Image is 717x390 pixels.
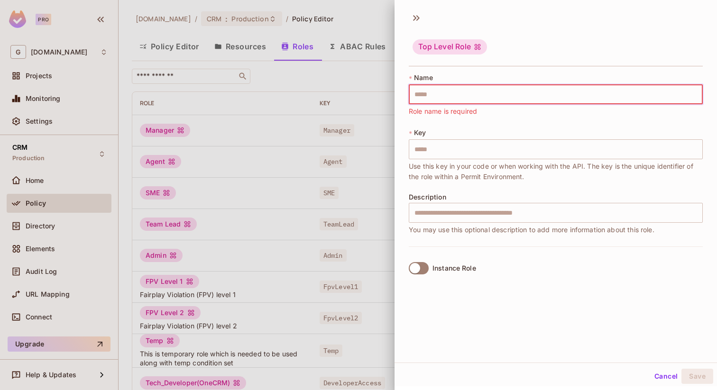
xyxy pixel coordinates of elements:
div: Top Level Role [413,39,487,54]
span: Key [414,129,426,136]
span: Use this key in your code or when working with the API. The key is the unique identifier of the r... [409,161,703,182]
span: Name [414,74,433,82]
span: You may use this optional description to add more information about this role. [409,225,654,235]
button: Save [681,369,713,384]
div: Instance Role [432,264,476,272]
span: Role name is required [409,106,477,117]
button: Cancel [651,369,681,384]
span: Description [409,193,446,201]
